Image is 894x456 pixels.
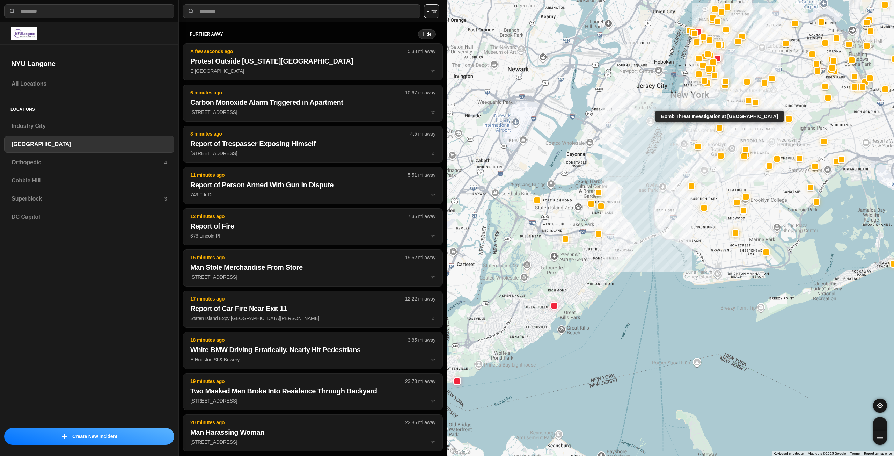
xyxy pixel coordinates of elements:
[190,274,435,281] p: [STREET_ADDRESS]
[190,397,435,404] p: [STREET_ADDRESS]
[4,75,174,92] a: All Locations
[190,130,410,137] p: 8 minutes ago
[410,130,435,137] p: 4.5 mi away
[405,295,435,302] p: 12.22 mi away
[183,126,443,163] button: 8 minutes ago4.5 mi awayReport of Trespasser Exposing Himself[STREET_ADDRESS]star
[190,439,435,446] p: [STREET_ADDRESS]
[190,295,405,302] p: 17 minutes ago
[431,357,435,362] span: star
[774,451,804,456] button: Keyboard shortcuts
[183,109,443,115] a: 6 minutes ago10.67 mi awayCarbon Monoxide Alarm Triggered in Apartment[STREET_ADDRESS]star
[431,192,435,197] span: star
[183,191,443,197] a: 11 minutes ago5.51 mi awayReport of Person Armed With Gun in Dispute749 Fdr Drstar
[190,89,405,96] p: 6 minutes ago
[190,336,408,343] p: 18 minutes ago
[12,195,164,203] h3: Superblock
[431,109,435,115] span: star
[183,439,443,445] a: 20 minutes ago22.86 mi awayMan Harassing Woman[STREET_ADDRESS]star
[12,140,167,149] h3: [GEOGRAPHIC_DATA]
[431,151,435,156] span: star
[431,439,435,445] span: star
[190,109,435,116] p: [STREET_ADDRESS]
[877,403,883,409] img: recenter
[12,122,167,130] h3: Industry City
[190,48,408,55] p: A few seconds ago
[405,89,435,96] p: 10.67 mi away
[183,373,443,410] button: 19 minutes ago23.73 mi awayTwo Masked Men Broke Into Residence Through Backyard[STREET_ADDRESS]star
[408,213,435,220] p: 7.35 mi away
[190,221,435,231] h2: Report of Fire
[164,159,167,166] p: 4
[449,447,472,456] a: Open this area in Google Maps (opens a new window)
[190,172,408,179] p: 11 minutes ago
[877,435,883,441] img: zoom-out
[190,304,435,313] h2: Report of Car Fire Near Exit 11
[12,176,167,185] h3: Cobble Hill
[12,213,167,221] h3: DC Capitol
[864,451,892,455] a: Report a map error
[408,172,435,179] p: 5.51 mi away
[183,414,443,451] button: 20 minutes ago22.86 mi awayMan Harassing Woman[STREET_ADDRESS]star
[72,433,117,440] p: Create New Incident
[808,451,846,455] span: Map data ©2025 Google
[190,232,435,239] p: 678 Lincoln Pl
[190,254,405,261] p: 15 minutes ago
[12,158,164,167] h3: Orthopedic
[850,451,860,455] a: Terms (opens in new tab)
[62,434,67,439] img: icon
[190,345,435,355] h2: White BMW Driving Erratically, Nearly Hit Pedestrians
[164,195,167,202] p: 3
[4,118,174,135] a: Industry City
[190,419,405,426] p: 20 minutes ago
[183,356,443,362] a: 18 minutes ago3.85 mi awayWhite BMW Driving Erratically, Nearly Hit PedestriansE Houston St & Bow...
[873,431,887,445] button: zoom-out
[190,378,405,385] p: 19 minutes ago
[183,315,443,321] a: 17 minutes ago12.22 mi awayReport of Car Fire Near Exit 11Staten Island Expy [GEOGRAPHIC_DATA][PE...
[183,85,443,122] button: 6 minutes ago10.67 mi awayCarbon Monoxide Alarm Triggered in Apartment[STREET_ADDRESS]star
[418,29,436,39] button: Hide
[12,80,167,88] h3: All Locations
[655,110,784,122] div: Bomb Threat Investigation at [GEOGRAPHIC_DATA]
[405,378,435,385] p: 23.73 mi away
[405,254,435,261] p: 19.62 mi away
[431,233,435,239] span: star
[431,68,435,74] span: star
[190,427,435,437] h2: Man Harassing Woman
[716,124,723,131] button: Bomb Threat Investigation at [GEOGRAPHIC_DATA]
[190,262,435,272] h2: Man Stole Merchandise From Store
[188,8,195,15] img: search
[4,209,174,225] a: DC Capitol
[873,399,887,413] button: recenter
[190,150,435,157] p: [STREET_ADDRESS]
[190,56,435,66] h2: Protest Outside [US_STATE][GEOGRAPHIC_DATA]
[408,48,435,55] p: 5.38 mi away
[4,172,174,189] a: Cobble Hill
[4,136,174,153] a: [GEOGRAPHIC_DATA]
[431,316,435,321] span: star
[190,356,435,363] p: E Houston St & Bowery
[4,154,174,171] a: Orthopedic4
[424,4,439,18] button: Filter
[190,315,435,322] p: Staten Island Expy [GEOGRAPHIC_DATA][PERSON_NAME]
[183,68,443,74] a: A few seconds ago5.38 mi awayProtest Outside [US_STATE][GEOGRAPHIC_DATA]E [GEOGRAPHIC_DATA]star
[190,191,435,198] p: 749 Fdr Dr
[183,208,443,245] button: 12 minutes ago7.35 mi awayReport of Fire678 Lincoln Plstar
[190,213,408,220] p: 12 minutes ago
[408,336,435,343] p: 3.85 mi away
[9,8,16,15] img: search
[183,291,443,328] button: 17 minutes ago12.22 mi awayReport of Car Fire Near Exit 11Staten Island Expy [GEOGRAPHIC_DATA][PE...
[190,180,435,190] h2: Report of Person Armed With Gun in Dispute
[190,67,435,74] p: E [GEOGRAPHIC_DATA]
[183,233,443,239] a: 12 minutes ago7.35 mi awayReport of Fire678 Lincoln Plstar
[405,419,435,426] p: 22.86 mi away
[183,332,443,369] button: 18 minutes ago3.85 mi awayWhite BMW Driving Erratically, Nearly Hit PedestriansE Houston St & Bow...
[190,97,435,107] h2: Carbon Monoxide Alarm Triggered in Apartment
[4,428,174,445] button: iconCreate New Incident
[183,398,443,404] a: 19 minutes ago23.73 mi awayTwo Masked Men Broke Into Residence Through Backyard[STREET_ADDRESS]star
[4,190,174,207] a: Superblock3
[4,98,174,118] h5: Locations
[431,274,435,280] span: star
[190,31,418,37] h5: further away
[190,386,435,396] h2: Two Masked Men Broke Into Residence Through Backyard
